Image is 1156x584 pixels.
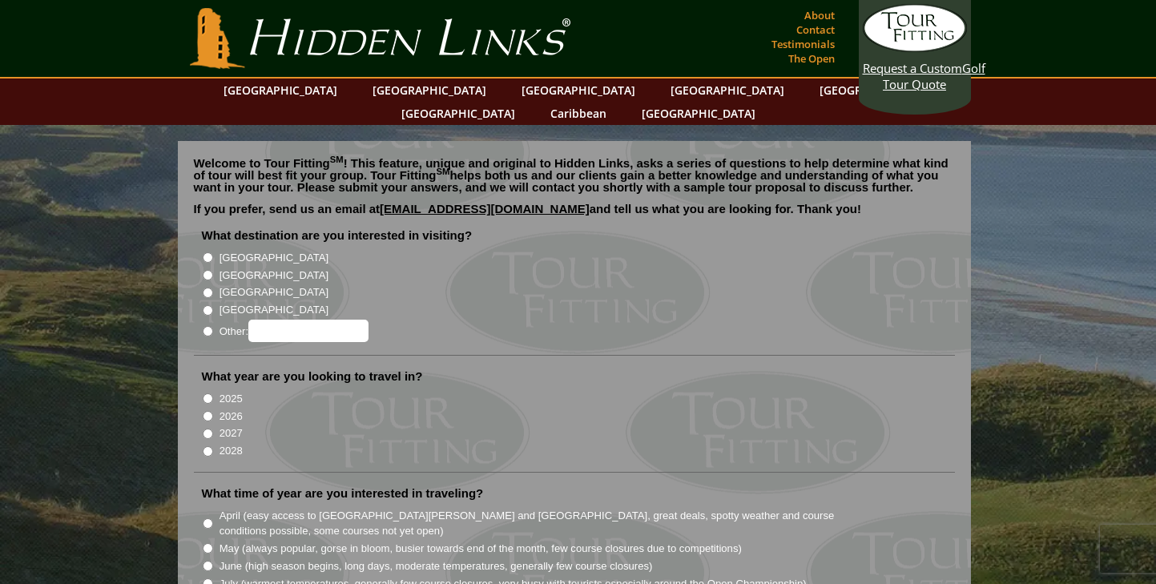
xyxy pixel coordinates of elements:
[220,443,243,459] label: 2028
[437,167,450,176] sup: SM
[792,18,839,41] a: Contact
[220,391,243,407] label: 2025
[194,157,955,193] p: Welcome to Tour Fitting ! This feature, unique and original to Hidden Links, asks a series of que...
[863,60,962,76] span: Request a Custom
[380,202,590,215] a: [EMAIL_ADDRESS][DOMAIN_NAME]
[514,79,643,102] a: [GEOGRAPHIC_DATA]
[784,47,839,70] a: The Open
[202,228,473,244] label: What destination are you interested in visiting?
[800,4,839,26] a: About
[365,79,494,102] a: [GEOGRAPHIC_DATA]
[220,320,369,342] label: Other:
[220,268,328,284] label: [GEOGRAPHIC_DATA]
[393,102,523,125] a: [GEOGRAPHIC_DATA]
[220,558,653,574] label: June (high season begins, long days, moderate temperatures, generally few course closures)
[220,425,243,441] label: 2027
[220,302,328,318] label: [GEOGRAPHIC_DATA]
[812,79,941,102] a: [GEOGRAPHIC_DATA]
[202,369,423,385] label: What year are you looking to travel in?
[220,284,328,300] label: [GEOGRAPHIC_DATA]
[194,203,955,227] p: If you prefer, send us an email at and tell us what you are looking for. Thank you!
[202,485,484,501] label: What time of year are you interested in traveling?
[863,4,967,92] a: Request a CustomGolf Tour Quote
[542,102,614,125] a: Caribbean
[767,33,839,55] a: Testimonials
[634,102,763,125] a: [GEOGRAPHIC_DATA]
[248,320,369,342] input: Other:
[220,508,864,539] label: April (easy access to [GEOGRAPHIC_DATA][PERSON_NAME] and [GEOGRAPHIC_DATA], great deals, spotty w...
[220,250,328,266] label: [GEOGRAPHIC_DATA]
[663,79,792,102] a: [GEOGRAPHIC_DATA]
[220,409,243,425] label: 2026
[220,541,742,557] label: May (always popular, gorse in bloom, busier towards end of the month, few course closures due to ...
[330,155,344,164] sup: SM
[215,79,345,102] a: [GEOGRAPHIC_DATA]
